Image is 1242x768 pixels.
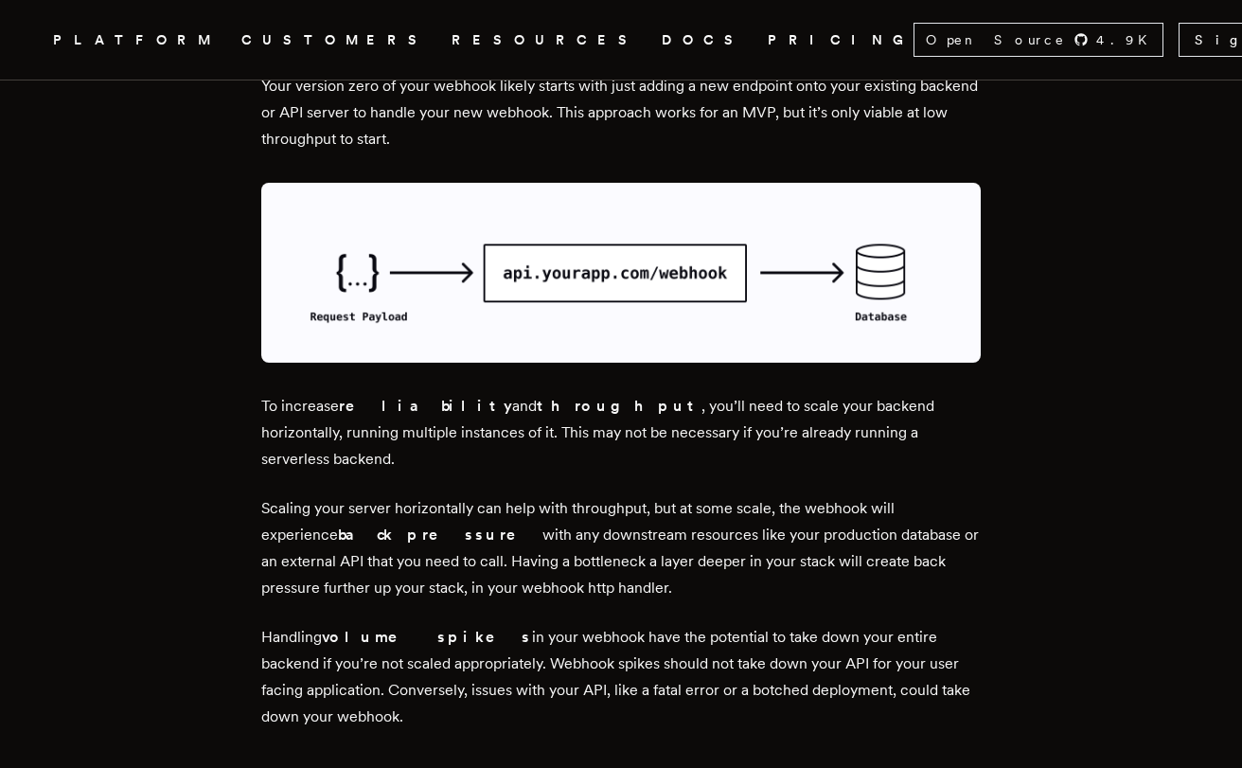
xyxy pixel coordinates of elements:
[53,28,219,52] button: PLATFORM
[339,397,512,415] strong: reliability
[338,526,542,544] strong: back pressure
[452,28,639,52] button: RESOURCES
[537,397,701,415] strong: throughput
[261,73,981,152] p: Your version zero of your webhook likely starts with just adding a new endpoint onto your existin...
[261,495,981,601] p: Scaling your server horizontally can help with throughput, but at some scale, the webhook will ex...
[241,28,429,52] a: CUSTOMERS
[926,30,1066,49] span: Open Source
[662,28,745,52] a: DOCS
[261,624,981,730] p: Handling in your webhook have the potential to take down your entire backend if you’re not scaled...
[322,628,532,646] strong: volume spikes
[1096,30,1159,49] span: 4.9 K
[768,28,914,52] a: PRICING
[261,393,981,473] p: To increase and , you’ll need to scale your backend horizontally, running multiple instances of i...
[261,183,981,363] img: A simple webhook as part of your API server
